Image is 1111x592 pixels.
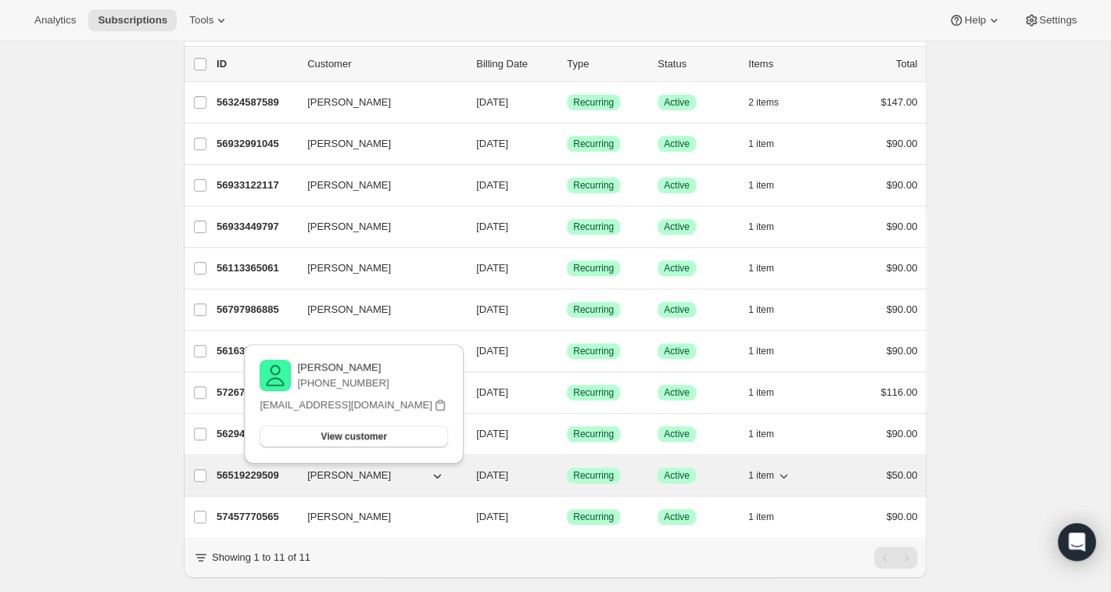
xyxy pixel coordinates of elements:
[217,257,917,279] div: 56113365061[PERSON_NAME][DATE]SuccessRecurringSuccessActive1 item$90.00
[476,511,508,522] span: [DATE]
[321,430,386,443] span: View customer
[217,133,917,155] div: 56932991045[PERSON_NAME][DATE]SuccessRecurringSuccessActive1 item$90.00
[476,56,554,72] p: Billing Date
[886,469,917,481] span: $50.00
[298,214,454,239] button: [PERSON_NAME]
[748,340,791,362] button: 1 item
[573,345,614,357] span: Recurring
[664,303,690,316] span: Active
[217,260,295,276] p: 56113365061
[298,256,454,281] button: [PERSON_NAME]
[748,423,791,445] button: 1 item
[964,14,985,27] span: Help
[1058,523,1095,561] div: Open Intercom Messenger
[476,221,508,232] span: [DATE]
[25,9,85,31] button: Analytics
[476,96,508,108] span: [DATE]
[189,14,213,27] span: Tools
[217,340,917,362] div: 56163795013[PERSON_NAME][DATE]SuccessRecurringSuccessActive1 item$90.00
[748,382,791,404] button: 1 item
[664,469,690,482] span: Active
[573,262,614,274] span: Recurring
[34,14,76,27] span: Analytics
[217,385,295,400] p: 57267486789
[748,511,774,523] span: 1 item
[298,173,454,198] button: [PERSON_NAME]
[664,179,690,192] span: Active
[664,511,690,523] span: Active
[748,469,774,482] span: 1 item
[748,262,774,274] span: 1 item
[748,179,774,192] span: 1 item
[217,136,295,152] p: 56932991045
[260,360,291,391] img: variant image
[567,56,645,72] div: Type
[476,428,508,440] span: [DATE]
[896,56,917,72] p: Total
[212,550,310,565] p: Showing 1 to 11 of 11
[664,221,690,233] span: Active
[573,469,614,482] span: Recurring
[476,386,508,398] span: [DATE]
[217,178,295,193] p: 56933122117
[748,303,774,316] span: 1 item
[180,9,238,31] button: Tools
[307,136,391,152] span: [PERSON_NAME]
[217,302,295,318] p: 56797986885
[307,509,391,525] span: [PERSON_NAME]
[297,375,389,391] p: [PHONE_NUMBER]
[217,299,917,321] div: 56797986885[PERSON_NAME][DATE]SuccessRecurringSuccessActive1 item$90.00
[217,343,295,359] p: 56163795013
[217,174,917,196] div: 56933122117[PERSON_NAME][DATE]SuccessRecurringSuccessActive1 item$90.00
[217,56,917,72] div: IDCustomerBilling DateTypeStatusItemsTotal
[217,426,295,442] p: 56294604869
[748,428,774,440] span: 1 item
[573,303,614,316] span: Recurring
[748,96,779,109] span: 2 items
[298,297,454,322] button: [PERSON_NAME]
[748,56,826,72] div: Items
[748,91,796,113] button: 2 items
[260,397,432,413] p: [EMAIL_ADDRESS][DOMAIN_NAME]
[748,299,791,321] button: 1 item
[298,90,454,115] button: [PERSON_NAME]
[664,262,690,274] span: Active
[664,428,690,440] span: Active
[476,469,508,481] span: [DATE]
[298,131,454,156] button: [PERSON_NAME]
[573,138,614,150] span: Recurring
[217,216,917,238] div: 56933449797[PERSON_NAME][DATE]SuccessRecurringSuccessActive1 item$90.00
[573,179,614,192] span: Recurring
[476,179,508,191] span: [DATE]
[748,506,791,528] button: 1 item
[886,262,917,274] span: $90.00
[886,345,917,357] span: $90.00
[664,138,690,150] span: Active
[217,95,295,110] p: 56324587589
[748,216,791,238] button: 1 item
[886,221,917,232] span: $90.00
[573,428,614,440] span: Recurring
[217,423,917,445] div: 56294604869[PERSON_NAME][DATE]SuccessRecurringSuccessActive1 item$90.00
[476,345,508,357] span: [DATE]
[664,345,690,357] span: Active
[748,465,791,486] button: 1 item
[748,386,774,399] span: 1 item
[886,303,917,315] span: $90.00
[573,96,614,109] span: Recurring
[748,174,791,196] button: 1 item
[307,219,391,235] span: [PERSON_NAME]
[217,91,917,113] div: 56324587589[PERSON_NAME][DATE]SuccessRecurringSuccessActive2 items$147.00
[880,96,917,108] span: $147.00
[298,463,454,488] button: [PERSON_NAME]
[886,138,917,149] span: $90.00
[217,465,917,486] div: 56519229509[PERSON_NAME][DATE]SuccessRecurringSuccessActive1 item$50.00
[217,56,295,72] p: ID
[476,303,508,315] span: [DATE]
[98,14,167,27] span: Subscriptions
[573,386,614,399] span: Recurring
[874,547,917,569] nav: Pagination
[217,219,295,235] p: 56933449797
[664,96,690,109] span: Active
[939,9,1010,31] button: Help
